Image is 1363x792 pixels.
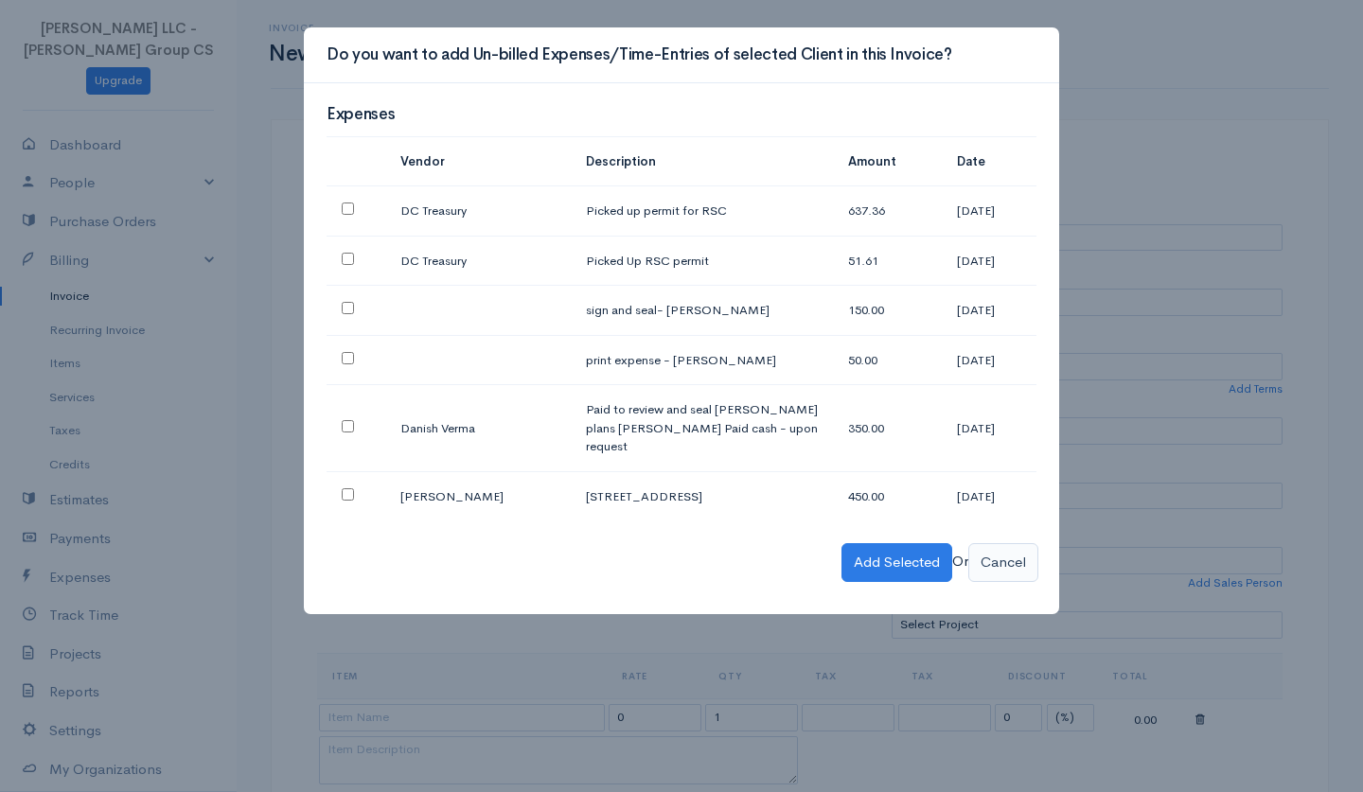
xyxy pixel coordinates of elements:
td: [STREET_ADDRESS] [571,471,833,520]
td: Paid to review and seal [PERSON_NAME] plans [PERSON_NAME] Paid cash - upon request [571,385,833,472]
td: 50.00 [833,335,942,385]
td: [PERSON_NAME] [385,471,570,520]
th: Amount [833,136,942,186]
th: Description [571,136,833,186]
button: Cancel [968,543,1038,582]
td: Picked Up RSC permit [571,236,833,286]
td: [DATE] [942,236,1036,286]
td: Danish Verma [385,385,570,472]
td: print expense - [PERSON_NAME] [571,335,833,385]
th: Vendor [385,136,570,186]
td: [DATE] [942,385,1036,472]
td: Picked up permit for RSC [571,186,833,237]
td: 637.36 [833,186,942,237]
td: DC Treasury [385,236,570,286]
td: [DATE] [942,186,1036,237]
td: [DATE] [942,471,1036,520]
td: [DATE] [942,286,1036,336]
td: [DATE] [942,335,1036,385]
h3: Expenses [327,106,1036,124]
td: 350.00 [833,385,942,472]
td: 450.00 [833,471,942,520]
td: 150.00 [833,286,942,336]
h3: Do you want to add Un-billed Expenses/Time-Entries of selected Client in this Invoice? [327,43,952,67]
td: DC Treasury [385,186,570,237]
button: Add Selected [841,543,952,582]
div: Or [315,543,1048,582]
td: sign and seal- [PERSON_NAME] [571,286,833,336]
th: Date [942,136,1036,186]
td: 51.61 [833,236,942,286]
